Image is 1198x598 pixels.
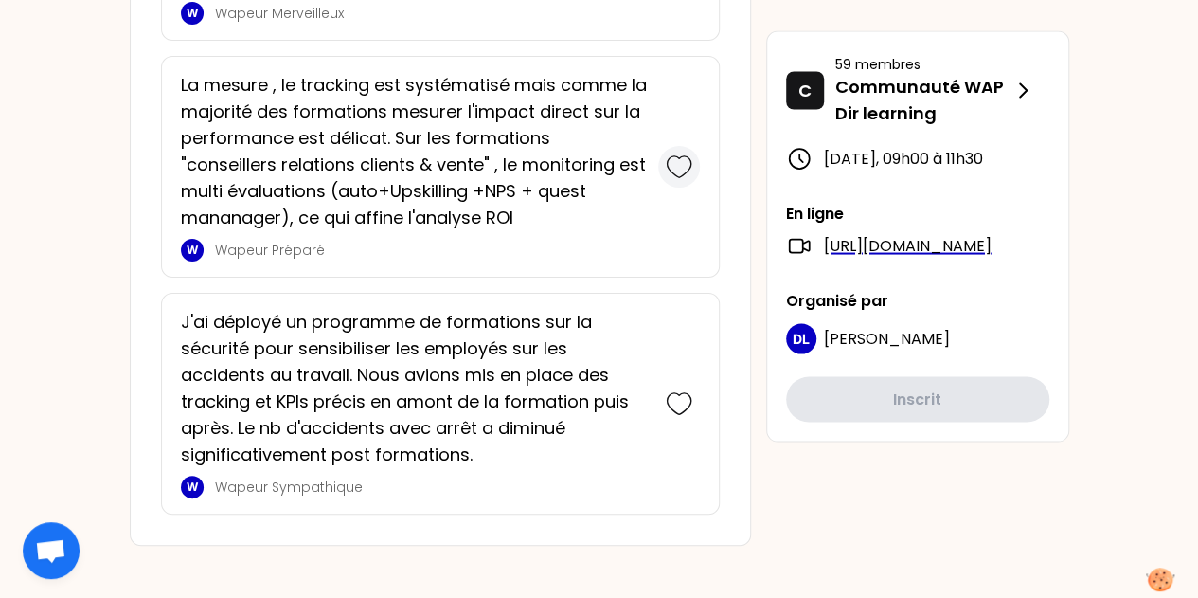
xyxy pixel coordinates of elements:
p: La mesure , le tracking est systématisé mais comme la majorité des formations mesurer l'impact di... [181,72,647,231]
p: DL [793,329,810,348]
button: Inscrit [786,376,1049,422]
p: Wapeur Préparé [215,241,647,260]
p: C [798,77,812,103]
p: Wapeur Merveilleux [215,4,647,23]
p: Organisé par [786,289,1049,312]
a: [URL][DOMAIN_NAME] [824,234,992,257]
p: W [187,243,198,258]
p: Communauté WAP Dir learning [835,73,1011,126]
p: Wapeur Sympathique [215,478,647,497]
p: W [187,6,198,21]
span: [PERSON_NAME] [824,327,950,349]
p: En ligne [786,202,1049,225]
div: [DATE] , 09h00 à 11h30 [786,145,1049,172]
p: W [187,480,198,495]
a: Ouvrir le chat [23,522,80,579]
p: J'ai déployé un programme de formations sur la sécurité pour sensibiliser les employés sur les ac... [181,309,647,468]
p: 59 membres [835,54,1011,73]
